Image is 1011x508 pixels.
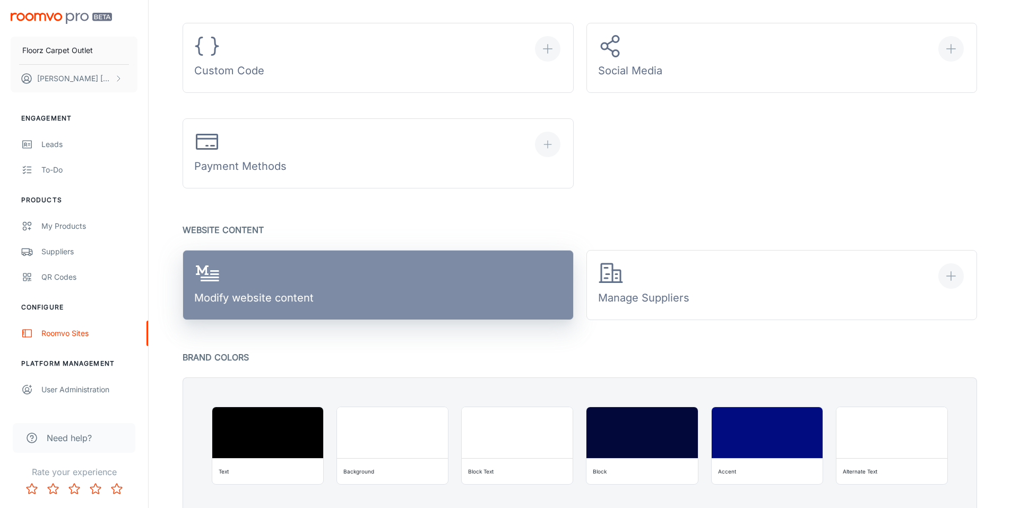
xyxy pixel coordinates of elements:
[183,118,574,188] button: Payment Methods
[183,350,977,365] p: Brand Colors
[41,139,137,150] div: Leads
[85,478,106,500] button: Rate 4 star
[42,478,64,500] button: Rate 2 star
[598,33,662,83] div: Social Media
[219,466,229,477] div: Text
[194,261,314,310] div: Modify website content
[468,466,494,477] div: Block Text
[586,250,978,320] button: Manage Suppliers
[586,23,978,93] button: Social Media
[183,23,574,93] button: Custom Code
[47,432,92,444] span: Need help?
[11,65,137,92] button: [PERSON_NAME] [PERSON_NAME]
[183,250,574,320] a: Modify website content
[718,466,736,477] div: Accent
[843,466,877,477] div: Alternate Text
[22,45,93,56] p: Floorz Carpet Outlet
[41,328,137,339] div: Roomvo Sites
[41,220,137,232] div: My Products
[41,271,137,283] div: QR Codes
[593,466,607,477] div: Block
[598,261,689,310] div: Manage Suppliers
[37,73,112,84] p: [PERSON_NAME] [PERSON_NAME]
[21,478,42,500] button: Rate 1 star
[64,478,85,500] button: Rate 3 star
[183,222,977,237] p: Website Content
[106,478,127,500] button: Rate 5 star
[41,164,137,176] div: To-do
[41,384,137,395] div: User Administration
[41,246,137,257] div: Suppliers
[11,37,137,64] button: Floorz Carpet Outlet
[8,466,140,478] p: Rate your experience
[343,466,374,477] div: Background
[194,129,287,178] div: Payment Methods
[194,33,264,83] div: Custom Code
[11,13,112,24] img: Roomvo PRO Beta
